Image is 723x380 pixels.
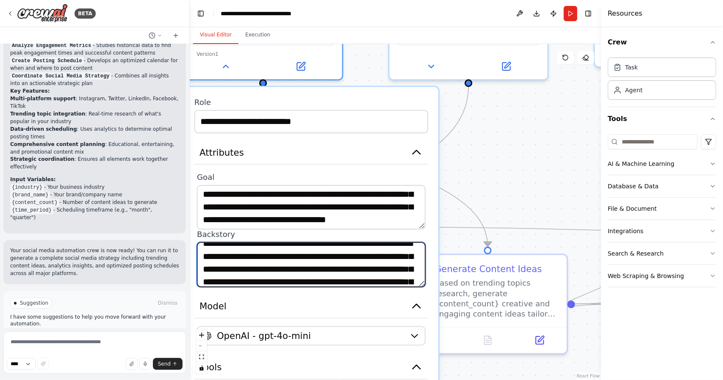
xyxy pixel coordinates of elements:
[435,263,542,275] div: Generate Content Ideas
[608,54,716,107] div: Crew
[10,126,77,132] strong: Data-driven scheduling
[199,146,244,159] span: Attributes
[158,361,171,367] span: Send
[195,8,207,19] button: Hide left sidebar
[10,157,75,162] strong: Strategic coordination
[10,42,93,50] code: Analyze Engagement Metrics
[10,57,84,65] code: Create Posting Schedule
[518,333,562,348] button: Open in side panel
[193,26,238,44] button: Visual Editor
[10,41,179,57] li: - Studies historical data to find peak engagement times and successful content patterns
[194,355,428,379] button: Tools
[577,374,600,378] a: React Flow attribution
[608,153,716,175] button: AI & Machine Learning
[10,88,50,94] strong: Key Features:
[470,59,542,74] button: Open in side panel
[10,72,179,87] li: - Combines all insights into an actionable strategic plan
[197,51,219,58] div: Version 1
[17,4,68,23] img: Logo
[196,330,207,341] button: zoom in
[10,314,179,328] p: I have some suggestions to help you move forward with your automation.
[197,229,426,240] label: Backstory
[608,30,716,54] button: Crew
[608,249,664,258] div: Search & Research
[199,300,227,312] span: Model
[10,110,179,125] li: : Real-time research of what's popular in your industry
[608,204,657,213] div: File & Document
[196,341,207,352] button: zoom out
[608,175,716,197] button: Database & Data
[10,177,56,183] strong: Input Variables:
[145,30,166,41] button: Switch to previous chat
[608,272,684,280] div: Web Scraping & Browsing
[37,358,49,370] button: Improve this prompt
[625,63,638,72] div: Task
[10,57,179,72] li: - Develops an optimized calendar for when and where to post content
[156,299,179,308] button: Dismiss
[608,242,716,264] button: Search & Research
[608,220,716,242] button: Integrations
[20,300,48,307] span: Suggestion
[153,358,183,370] button: Send
[10,247,179,278] p: Your social media automation crew is now ready! You can run it to generate a complete social medi...
[221,9,316,18] nav: breadcrumb
[197,326,426,345] button: OpenAI - gpt-4o-mini
[10,141,105,147] strong: Comprehensive content planning
[194,295,428,318] button: Model
[139,358,151,370] button: Click to speak your automation idea
[10,207,179,222] li: - Scheduling timeframe (e.g., "month", "quarter")
[126,358,138,370] button: Upload files
[169,30,183,41] button: Start a new chat
[435,278,559,319] div: Based on trending topics research, generate {content_count} creative and engaging content ideas t...
[608,182,659,190] div: Database & Data
[10,95,179,110] li: : Instagram, Twitter, LinkedIn, Facebook, TikTok
[10,72,111,80] code: Coordinate Social Media Strategy
[10,140,179,156] li: : Educational, entertaining, and promotional content mix
[10,184,179,191] li: - Your business industry
[196,330,207,374] div: React Flow controls
[194,141,428,165] button: Attributes
[608,107,716,131] button: Tools
[264,59,337,74] button: Open in side panel
[10,111,85,117] strong: Trending topic integration
[196,363,207,374] button: toggle interactivity
[608,160,674,168] div: AI & Machine Learning
[10,192,50,199] code: {brand_name}
[194,97,428,107] label: Role
[10,156,179,171] li: : Ensures all elements work together effectively
[196,352,207,363] button: fit view
[608,198,716,220] button: File & Document
[407,254,568,355] div: Generate Content IdeasBased on trending topics research, generate {content_count} creative and en...
[257,74,494,247] g: Edge from 91d0ee68-1cf1-40a8-a32b-e056b92e2408 to b4392513-1fe1-4528-ab51-db8054b08b5c
[608,8,643,19] h4: Resources
[10,184,44,192] code: {industry}
[10,191,179,199] li: - Your brand/company name
[460,333,515,348] button: No output available
[238,26,277,44] button: Execution
[217,329,311,342] span: OpenAI - gpt-4o-mini
[625,86,643,94] div: Agent
[10,125,179,140] li: : Uses analytics to determine optimal posting times
[10,207,53,215] code: {time_period}
[197,172,426,182] label: Goal
[75,8,96,19] div: BETA
[199,361,222,373] span: Tools
[10,96,76,102] strong: Multi-platform support
[608,131,716,294] div: Tools
[582,8,594,19] button: Hide right sidebar
[10,199,179,207] li: - Number of content ideas to generate
[608,227,643,235] div: Integrations
[10,199,59,207] code: {content_count}
[608,265,716,287] button: Web Scraping & Browsing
